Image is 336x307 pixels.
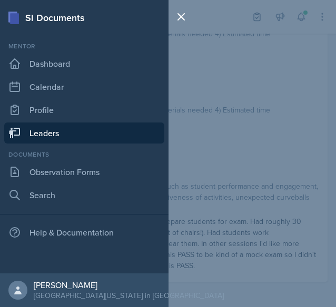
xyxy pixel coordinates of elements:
[4,161,164,182] a: Observation Forms
[4,122,164,144] a: Leaders
[34,290,224,301] div: [GEOGRAPHIC_DATA][US_STATE] in [GEOGRAPHIC_DATA]
[34,280,224,290] div: [PERSON_NAME]
[4,42,164,51] div: Mentor
[4,150,164,159] div: Documents
[4,222,164,243] div: Help & Documentation
[4,99,164,120] a: Profile
[4,76,164,97] a: Calendar
[4,185,164,206] a: Search
[4,53,164,74] a: Dashboard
